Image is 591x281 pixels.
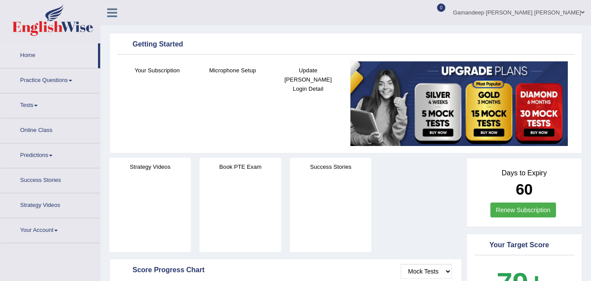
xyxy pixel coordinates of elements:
a: Home [0,43,98,65]
a: Practice Questions [0,68,100,90]
a: Renew Subscription [490,203,556,217]
h4: Success Stories [290,162,371,171]
b: 60 [516,181,533,198]
span: 0 [437,4,446,12]
div: Score Progress Chart [119,264,452,277]
a: Tests [0,93,100,115]
h4: Days to Expiry [476,169,572,177]
a: Your Account [0,218,100,240]
div: Your Target Score [476,239,572,252]
a: Strategy Videos [0,193,100,215]
a: Predictions [0,143,100,165]
h4: Your Subscription [124,66,191,75]
h4: Book PTE Exam [199,162,281,171]
div: Getting Started [119,38,572,51]
h4: Update [PERSON_NAME] Login Detail [275,66,342,93]
img: small5.jpg [350,61,568,146]
h4: Microphone Setup [199,66,266,75]
h4: Strategy Videos [109,162,191,171]
a: Success Stories [0,168,100,190]
a: Online Class [0,118,100,140]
